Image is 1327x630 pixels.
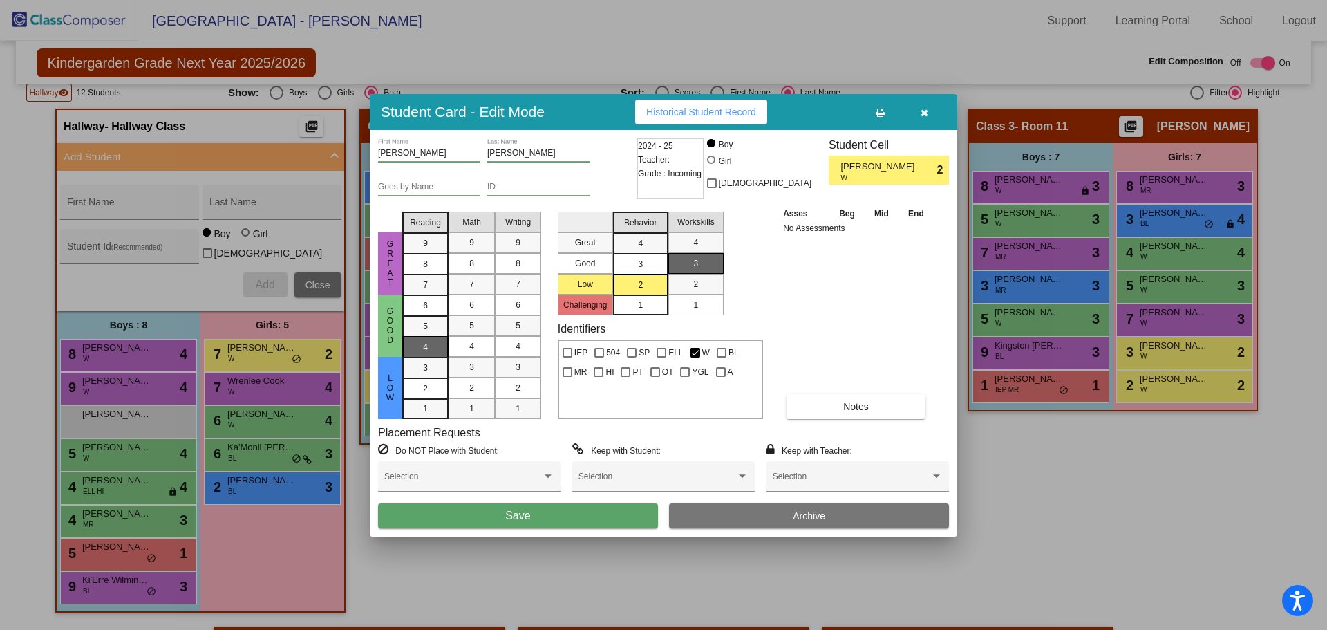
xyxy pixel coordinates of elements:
[505,216,531,228] span: Writing
[516,340,520,353] span: 4
[516,361,520,373] span: 3
[574,344,587,361] span: IEP
[516,319,520,332] span: 5
[423,382,428,395] span: 2
[384,239,397,288] span: Great
[646,106,756,118] span: Historical Student Record
[728,364,733,380] span: A
[378,426,480,439] label: Placement Requests
[423,362,428,374] span: 3
[572,443,661,457] label: = Keep with Student:
[469,237,474,249] span: 9
[378,443,499,457] label: = Do NOT Place with Student:
[702,344,710,361] span: W
[605,364,614,380] span: HI
[898,206,934,221] th: End
[516,382,520,394] span: 2
[462,216,481,228] span: Math
[632,364,643,380] span: PT
[669,503,949,528] button: Archive
[516,299,520,311] span: 6
[719,175,811,192] span: [DEMOGRAPHIC_DATA]
[469,278,474,290] span: 7
[638,279,643,291] span: 2
[516,278,520,290] span: 7
[516,257,520,270] span: 8
[378,503,658,528] button: Save
[469,361,474,373] span: 3
[639,344,650,361] span: SP
[638,299,643,311] span: 1
[410,216,441,229] span: Reading
[469,340,474,353] span: 4
[423,237,428,250] span: 9
[638,237,643,250] span: 4
[516,237,520,249] span: 9
[780,221,934,235] td: No Assessments
[693,257,698,270] span: 3
[378,183,480,192] input: goes by name
[423,341,428,353] span: 4
[469,299,474,311] span: 6
[381,103,545,120] h3: Student Card - Edit Mode
[469,319,474,332] span: 5
[505,510,530,521] span: Save
[638,258,643,270] span: 3
[693,278,698,290] span: 2
[624,216,657,229] span: Behavior
[829,206,865,221] th: Beg
[728,344,739,361] span: BL
[469,402,474,415] span: 1
[469,382,474,394] span: 2
[662,364,674,380] span: OT
[638,167,702,180] span: Grade : Incoming
[423,258,428,270] span: 8
[469,257,474,270] span: 8
[693,299,698,311] span: 1
[574,364,587,380] span: MR
[865,206,898,221] th: Mid
[638,139,673,153] span: 2024 - 25
[558,322,605,335] label: Identifiers
[829,138,949,151] h3: Student Cell
[780,206,829,221] th: Asses
[787,394,925,419] button: Notes
[423,299,428,312] span: 6
[635,100,767,124] button: Historical Student Record
[384,373,397,402] span: Low
[606,344,620,361] span: 504
[692,364,708,380] span: YGL
[668,344,683,361] span: ELL
[718,138,733,151] div: Boy
[718,155,732,167] div: Girl
[677,216,715,228] span: Workskills
[840,160,917,174] span: [PERSON_NAME]
[384,306,397,345] span: Good
[423,320,428,333] span: 5
[843,401,869,412] span: Notes
[693,237,698,249] span: 4
[516,402,520,415] span: 1
[423,279,428,291] span: 7
[840,173,907,183] span: W
[638,153,670,167] span: Teacher:
[937,162,949,178] span: 2
[766,443,852,457] label: = Keep with Teacher:
[793,510,825,521] span: Archive
[423,402,428,415] span: 1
